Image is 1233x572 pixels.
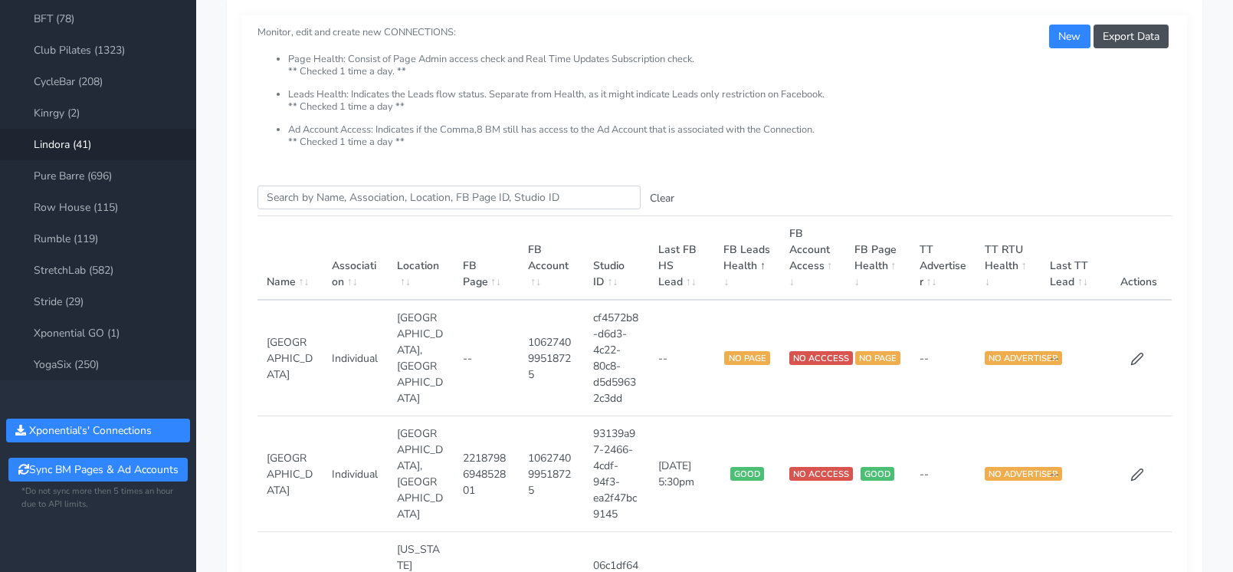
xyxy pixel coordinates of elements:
span: NO ACCCESS [789,351,853,365]
th: FB Page [454,216,519,301]
td: -- [649,300,714,416]
td: -- [910,300,976,416]
th: FB Leads Health [714,216,779,301]
td: [GEOGRAPHIC_DATA] [257,300,323,416]
th: TT Advertiser [910,216,976,301]
th: FB Account Access [780,216,845,301]
th: FB Page Health [845,216,910,301]
button: Export Data [1094,25,1169,48]
span: NO ADVERTISER [985,351,1062,365]
td: 2218798694852801 [454,416,519,532]
small: Monitor, edit and create new CONNECTIONS: [257,13,1172,148]
td: Individual [323,416,388,532]
span: GOOD [861,467,894,481]
input: enter text you want to search [257,186,641,209]
span: NO ADVERTISER [985,467,1062,481]
td: -- [910,416,976,532]
th: Studio ID [584,216,649,301]
li: Ad Account Access: Indicates if the Comma,8 BM still has access to the Ad Account that is associa... [288,124,1172,148]
td: 106274099518725 [519,416,584,532]
span: NO PAGE [855,351,900,365]
button: Sync BM Pages & Ad Accounts [8,458,187,482]
td: 93139a97-2466-4cdf-94f3-ea2f47bc9145 [584,416,649,532]
td: -- [454,300,519,416]
td: [GEOGRAPHIC_DATA] [257,416,323,532]
td: [GEOGRAPHIC_DATA],[GEOGRAPHIC_DATA] [388,416,453,532]
td: [GEOGRAPHIC_DATA],[GEOGRAPHIC_DATA] [388,300,453,416]
td: 106274099518725 [519,300,584,416]
th: Last TT Lead [1041,216,1106,301]
td: Individual [323,300,388,416]
span: NO ACCCESS [789,467,853,481]
th: Location [388,216,453,301]
button: Clear [641,186,684,210]
td: [DATE] 5:30pm [649,416,714,532]
th: Actions [1107,216,1172,301]
th: Last FB HS Lead [649,216,714,301]
td: cf4572b8-d6d3-4c22-80c8-d5d59632c3dd [584,300,649,416]
li: Page Health: Consist of Page Admin access check and Real Time Updates Subscription check. ** Chec... [288,54,1172,89]
th: TT RTU Health [976,216,1041,301]
th: FB Account [519,216,584,301]
button: Xponential's' Connections [6,419,190,442]
button: New [1049,25,1090,48]
th: Association [323,216,388,301]
td: -- [1041,416,1106,532]
td: -- [1041,300,1106,416]
small: *Do not sync more then 5 times an hour due to API limits. [21,485,175,511]
th: Name [257,216,323,301]
span: NO PAGE [724,351,769,365]
li: Leads Health: Indicates the Leads flow status. Separate from Health, as it might indicate Leads o... [288,89,1172,124]
span: GOOD [730,467,764,481]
